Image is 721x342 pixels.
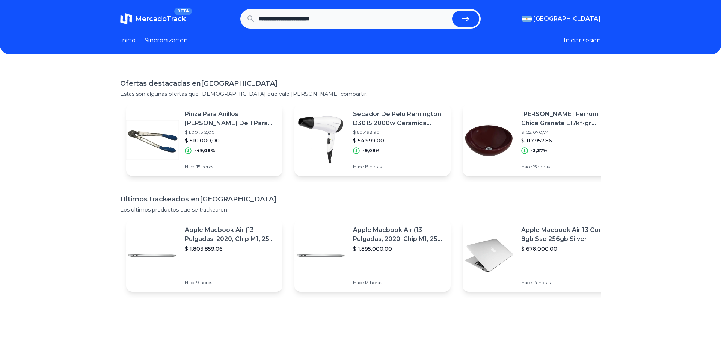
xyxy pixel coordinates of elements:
p: $ 54.999,00 [353,137,445,144]
p: Pinza Para Anillos [PERSON_NAME] De 1 Para Tubo Pex Gz202y005 [185,110,276,128]
img: Featured image [294,113,347,166]
p: Estas son algunas ofertas que [DEMOGRAPHIC_DATA] que vale [PERSON_NAME] compartir. [120,90,601,98]
p: Hace 15 horas [353,164,445,170]
button: Iniciar sesion [564,36,601,45]
p: Hace 15 horas [185,164,276,170]
img: Featured image [294,229,347,282]
a: Sincronizacion [145,36,188,45]
p: Apple Macbook Air (13 Pulgadas, 2020, Chip M1, 256 Gb De Ssd, 8 Gb De Ram) - Plata [353,225,445,244]
p: Hace 15 horas [521,164,613,170]
img: Featured image [126,113,179,166]
p: $ 1.803.859,06 [185,245,276,253]
p: Hace 14 horas [521,280,613,286]
span: [GEOGRAPHIC_DATA] [533,14,601,23]
p: Secador De Pelo Remington D3015 2000w Cerámica Iones Color [PERSON_NAME] [353,110,445,128]
span: MercadoTrack [135,15,186,23]
a: Featured imageApple Macbook Air (13 Pulgadas, 2020, Chip M1, 256 Gb De Ssd, 8 Gb De Ram) - Plata$... [126,219,282,292]
a: Featured imageApple Macbook Air (13 Pulgadas, 2020, Chip M1, 256 Gb De Ssd, 8 Gb De Ram) - Plata$... [294,219,451,292]
img: Featured image [463,113,515,166]
p: $ 1.001.512,00 [185,129,276,135]
p: [PERSON_NAME] Ferrum Chica Granate L17kf-gr Acabado Brillante [521,110,613,128]
a: Inicio [120,36,136,45]
p: Apple Macbook Air (13 Pulgadas, 2020, Chip M1, 256 Gb De Ssd, 8 Gb De Ram) - Plata [185,225,276,244]
p: -49,08% [195,148,215,154]
span: BETA [174,8,192,15]
h1: Ofertas destacadas en [GEOGRAPHIC_DATA] [120,78,601,89]
a: Featured image[PERSON_NAME] Ferrum Chica Granate L17kf-gr Acabado Brillante$ 122.070,74$ 117.957,... [463,104,619,176]
p: -9,09% [363,148,380,154]
p: $ 122.070,74 [521,129,613,135]
img: Argentina [522,16,532,22]
a: MercadoTrackBETA [120,13,186,25]
p: $ 60.498,90 [353,129,445,135]
button: [GEOGRAPHIC_DATA] [522,14,601,23]
p: $ 117.957,86 [521,137,613,144]
a: Featured imageApple Macbook Air 13 Core I5 8gb Ssd 256gb Silver$ 678.000,00Hace 14 horas [463,219,619,292]
h1: Ultimos trackeados en [GEOGRAPHIC_DATA] [120,194,601,204]
a: Featured imagePinza Para Anillos [PERSON_NAME] De 1 Para Tubo Pex Gz202y005$ 1.001.512,00$ 510.00... [126,104,282,176]
p: Los ultimos productos que se trackearon. [120,206,601,213]
p: -3,37% [531,148,548,154]
img: Featured image [126,229,179,282]
p: Hace 13 horas [353,280,445,286]
p: $ 678.000,00 [521,245,613,253]
a: Featured imageSecador De Pelo Remington D3015 2000w Cerámica Iones Color [PERSON_NAME]$ 60.498,90... [294,104,451,176]
p: Hace 9 horas [185,280,276,286]
p: Apple Macbook Air 13 Core I5 8gb Ssd 256gb Silver [521,225,613,244]
img: MercadoTrack [120,13,132,25]
p: $ 1.895.000,00 [353,245,445,253]
p: $ 510.000,00 [185,137,276,144]
img: Featured image [463,229,515,282]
